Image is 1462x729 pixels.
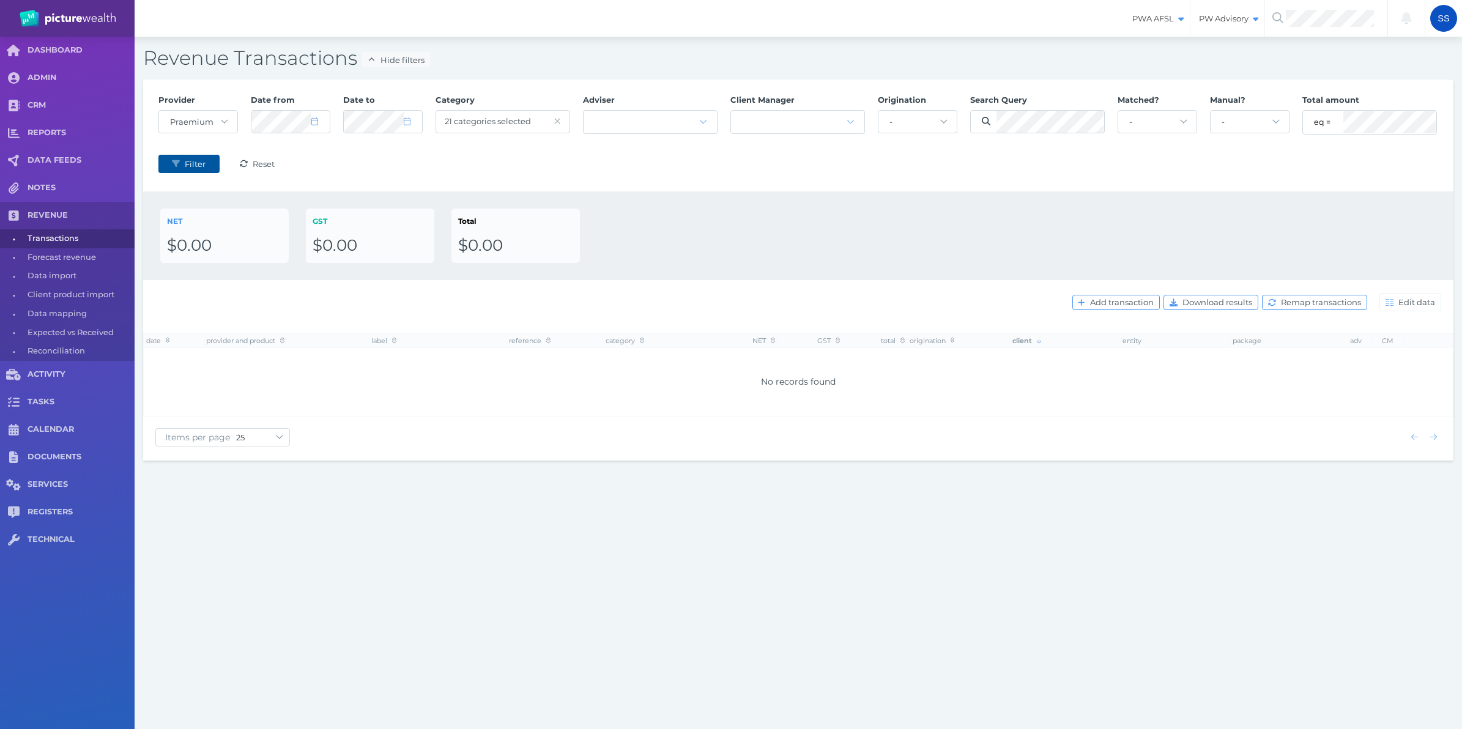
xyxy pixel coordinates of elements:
[1210,95,1245,105] span: Manual?
[1426,429,1441,445] button: Show next page
[1120,334,1230,347] th: entity
[1190,13,1264,24] span: PW Advisory
[583,95,615,105] span: Adviser
[28,479,135,490] span: SERVICES
[554,116,561,127] span: Remove
[227,155,288,173] button: Reset
[445,116,531,126] span: 21 categories selected
[362,52,430,67] button: Hide filters
[1180,297,1258,307] span: Download results
[1407,429,1422,445] button: Show previous page
[167,235,282,256] div: $0.00
[1088,297,1159,307] span: Add transaction
[28,305,130,324] span: Data mapping
[28,210,135,221] span: REVENUE
[1012,336,1041,345] span: client
[313,216,327,226] span: GST
[28,452,135,462] span: DOCUMENTS
[28,100,135,111] span: CRM
[28,324,130,342] span: Expected vs Received
[970,95,1027,105] span: Search Query
[1430,5,1457,32] div: Sakshi Sakshi
[1379,293,1441,311] button: Edit data
[28,342,130,361] span: Reconciliation
[167,216,182,226] span: NET
[436,95,475,105] span: Category
[881,336,905,345] span: total
[761,376,836,387] span: No records found
[1314,111,1337,134] select: eq = equals; neq = not equals; lt = less than; gt = greater than
[1262,295,1367,310] button: Remap transactions
[28,229,130,248] span: Transactions
[1372,334,1404,347] th: CM
[28,73,135,83] span: ADMIN
[28,183,135,193] span: NOTES
[28,424,135,435] span: CALENDAR
[28,128,135,138] span: REPORTS
[1438,13,1450,23] span: SS
[1163,295,1258,310] button: Download results
[730,95,795,105] span: Client Manager
[206,336,284,345] span: provider and product
[343,95,375,105] span: Date to
[28,397,135,407] span: TASKS
[606,336,644,345] span: category
[28,267,130,286] span: Data import
[313,235,428,256] div: $0.00
[1230,334,1340,347] th: package
[878,95,926,105] span: Origination
[28,286,130,305] span: Client product import
[251,95,295,105] span: Date from
[28,45,135,56] span: DASHBOARD
[28,155,135,166] span: DATA FEEDS
[28,507,135,517] span: REGISTERS
[156,432,236,443] span: Items per page
[910,336,955,345] span: origination
[1124,13,1190,24] span: PWA AFSL
[146,336,170,345] span: date
[1278,297,1367,307] span: Remap transactions
[158,95,195,105] span: Provider
[371,336,396,345] span: label
[1118,95,1159,105] span: Matched?
[1072,295,1160,310] button: Add transaction
[752,336,775,345] span: NET
[28,369,135,380] span: ACTIVITY
[377,55,429,65] span: Hide filters
[458,216,477,226] span: Total
[458,235,573,256] div: $0.00
[28,535,135,545] span: TECHNICAL
[158,155,220,173] button: Filter
[817,336,840,345] span: GST
[1302,95,1359,105] span: Total amount
[28,248,130,267] span: Forecast revenue
[1396,297,1441,307] span: Edit data
[250,159,280,169] span: Reset
[1340,334,1372,347] th: adv
[20,10,116,27] img: PW
[143,45,1453,71] h2: Revenue Transactions
[509,336,551,345] span: reference
[182,159,211,169] span: Filter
